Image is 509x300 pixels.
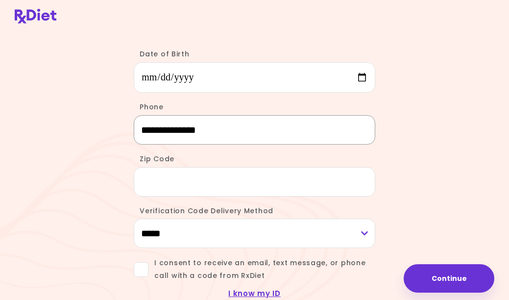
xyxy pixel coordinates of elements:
[404,264,494,293] button: Continue
[134,206,273,216] label: Verification Code Delivery Method
[109,18,400,37] h1: Enter Your Details
[134,154,174,164] label: Zip Code
[148,257,375,281] span: I consent to receive an email, text message, or phone call with a code from RxDiet
[134,49,189,59] label: Date of Birth
[228,288,281,299] a: I know my ID
[134,102,164,112] label: Phone
[15,9,56,24] img: RxDiet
